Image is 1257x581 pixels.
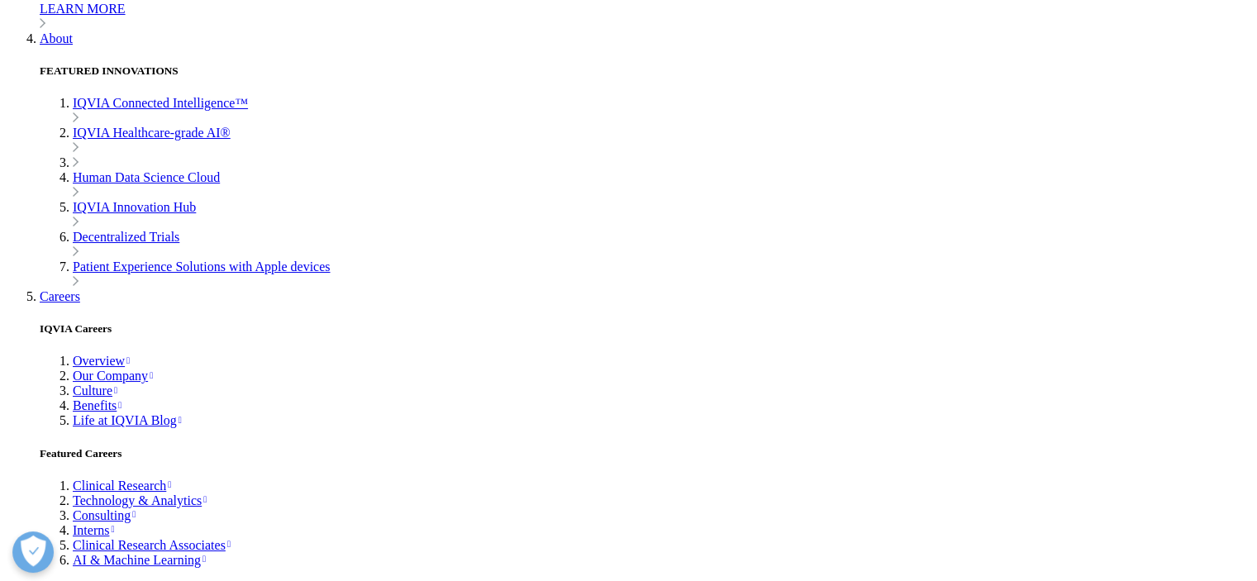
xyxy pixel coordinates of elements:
a: LEARN MORE [40,2,1250,31]
a: Life at IQVIA Blog [73,413,182,427]
a: Consulting [73,508,136,522]
button: Abrir preferencias [12,531,54,573]
a: Culture [73,383,117,398]
a: Our Company [73,369,153,383]
a: Overview [73,354,130,368]
a: IQVIA Connected Intelligence™ [73,96,248,110]
a: Human Data Science Cloud [73,170,220,184]
h5: Featured Careers [40,447,1250,460]
a: Decentralized Trials [73,230,179,244]
a: AI & Machine Learning [73,553,206,567]
a: About [40,31,73,45]
a: Clinical Research [73,479,171,493]
a: IQVIA Healthcare-grade AI® [73,126,231,140]
a: Patient Experience Solutions with Apple devices [73,260,331,274]
h5: FEATURED INNOVATIONS [40,64,1250,78]
a: Careers [40,289,80,303]
a: Clinical Research Associates [73,538,231,552]
a: Benefits [73,398,121,412]
a: Interns [73,523,115,537]
a: IQVIA Innovation Hub [73,200,196,214]
a: Technology & Analytics [73,493,207,507]
h5: IQVIA Careers [40,322,1250,336]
